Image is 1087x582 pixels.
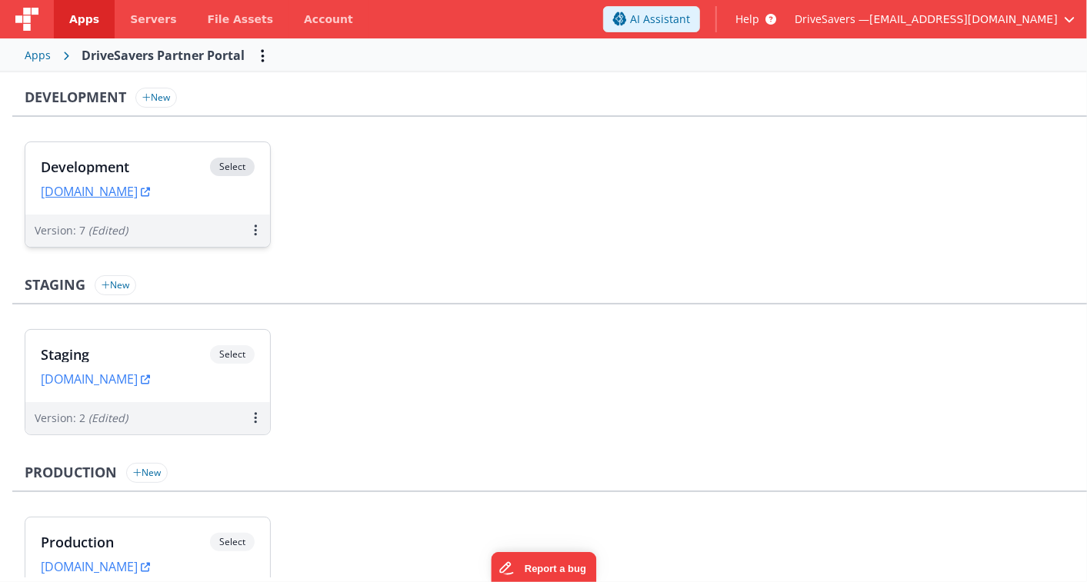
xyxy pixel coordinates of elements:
div: Version: 2 [35,411,128,426]
a: [DOMAIN_NAME] [41,184,150,199]
button: New [135,88,177,108]
button: New [126,463,168,483]
button: AI Assistant [603,6,700,32]
span: Select [210,158,255,176]
h3: Development [25,90,126,105]
div: Version: 7 [35,223,128,238]
h3: Staging [25,278,85,293]
h3: Production [41,534,210,550]
span: File Assets [208,12,274,27]
h3: Development [41,159,210,175]
span: AI Assistant [630,12,690,27]
span: Servers [130,12,176,27]
span: DriveSavers — [795,12,869,27]
span: [EMAIL_ADDRESS][DOMAIN_NAME] [869,12,1058,27]
a: [DOMAIN_NAME] [41,371,150,387]
button: DriveSavers — [EMAIL_ADDRESS][DOMAIN_NAME] [795,12,1075,27]
span: Select [210,533,255,551]
span: (Edited) [88,411,128,425]
button: New [95,275,136,295]
h3: Staging [41,347,210,362]
span: Help [735,12,759,27]
span: (Edited) [88,223,128,238]
div: Apps [25,48,51,63]
div: DriveSavers Partner Portal [82,46,245,65]
span: Select [210,345,255,364]
h3: Production [25,465,117,481]
span: Apps [69,12,99,27]
a: [DOMAIN_NAME] [41,559,150,574]
button: Options [251,43,275,68]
